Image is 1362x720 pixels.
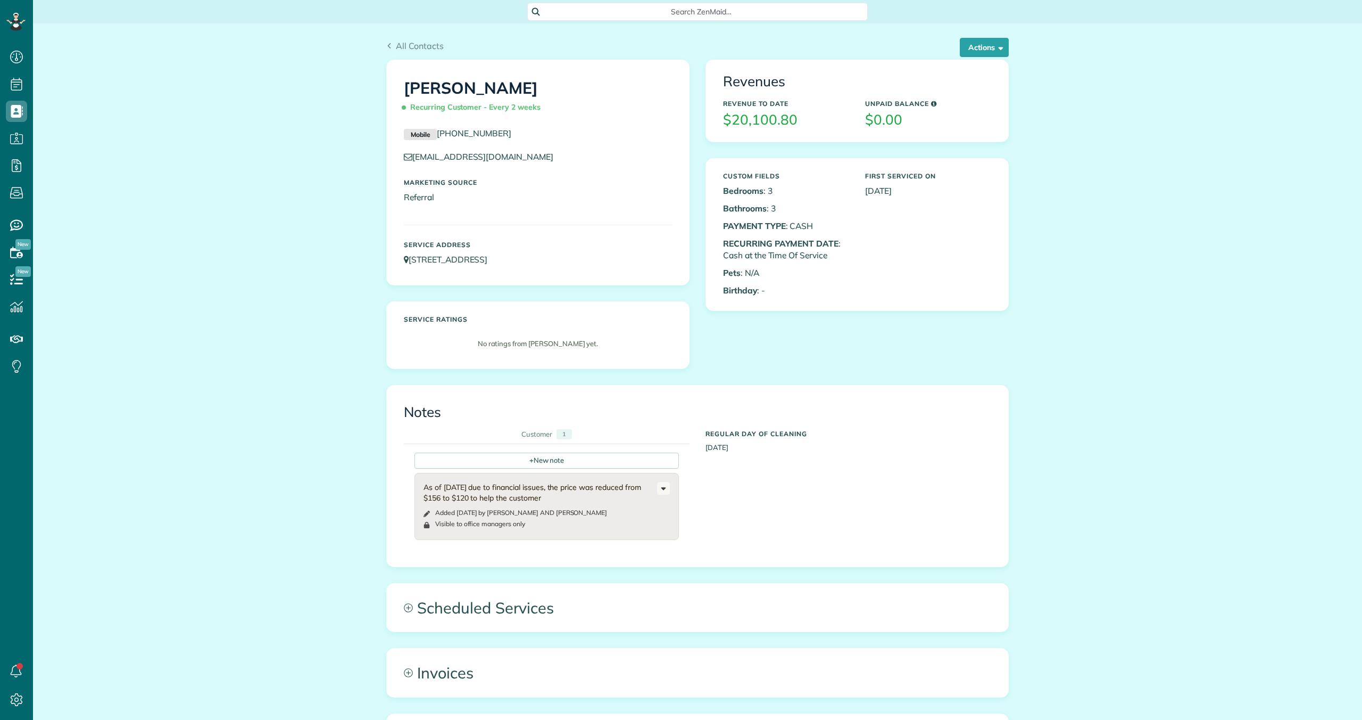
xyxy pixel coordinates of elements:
span: Recurring Customer - Every 2 weeks [404,98,545,117]
span: All Contacts [396,40,444,51]
div: Customer [521,429,552,439]
p: : N/A [723,267,849,279]
h5: Service Address [404,241,672,248]
p: No ratings from [PERSON_NAME] yet. [409,339,667,349]
p: : 3 [723,202,849,215]
div: [DATE] [697,425,999,453]
h3: $20,100.80 [723,112,849,128]
h1: [PERSON_NAME] [404,79,672,117]
span: + [529,455,534,465]
b: PAYMENT TYPE [723,220,786,231]
div: New note [414,453,679,469]
h5: First Serviced On [865,173,991,179]
h5: Custom Fields [723,173,849,179]
div: 1 [557,429,572,439]
h5: Revenue to Date [723,100,849,107]
a: [STREET_ADDRESS] [404,254,497,265]
h5: Service ratings [404,316,672,323]
span: New [15,239,31,250]
div: As of [DATE] due to financial issues, the price was reduced from $156 to $120 to help the customer [423,482,657,503]
small: Mobile [404,129,437,141]
time: Added [DATE] by [PERSON_NAME] AND [PERSON_NAME] [435,509,607,517]
h3: Notes [404,405,991,420]
p: : 3 [723,185,849,197]
b: RECURRING PAYMENT DATE [723,238,838,249]
b: Bathrooms [723,203,767,214]
b: Birthday [723,285,757,296]
p: [DATE] [865,185,991,197]
div: Visible to office managers only [435,520,525,528]
a: Scheduled Services [387,584,1008,632]
button: Actions [960,38,1009,57]
h3: Revenues [723,74,991,89]
p: : - [723,284,849,297]
p: : Cash at the Time Of Service [723,238,849,262]
h5: Regular day of cleaning [705,430,991,437]
p: : CASH [723,220,849,232]
h5: Marketing Source [404,179,672,186]
b: Pets [723,267,741,278]
p: Referral [404,191,672,203]
span: New [15,266,31,277]
a: Mobile[PHONE_NUMBER] [404,128,511,138]
h3: $0.00 [865,112,991,128]
b: Bedrooms [723,185,763,196]
a: Invoices [387,649,1008,697]
a: All Contacts [386,39,444,52]
h5: Unpaid Balance [865,100,991,107]
a: [EMAIL_ADDRESS][DOMAIN_NAME] [404,151,563,162]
